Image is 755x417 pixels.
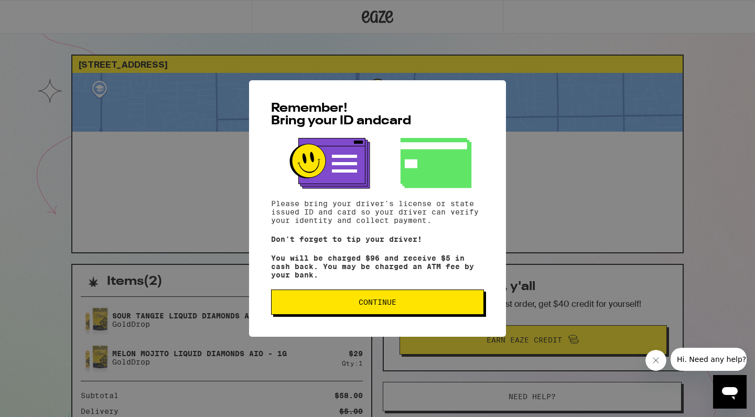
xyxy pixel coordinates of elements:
iframe: Message from company [671,348,747,371]
span: Remember! Bring your ID and card [271,102,411,127]
button: Continue [271,290,484,315]
iframe: Close message [645,350,666,371]
p: Please bring your driver's license or state issued ID and card so your driver can verify your ide... [271,199,484,224]
iframe: Button to launch messaging window [713,375,747,409]
span: Continue [359,298,396,306]
p: You will be charged $96 and receive $5 in cash back. You may be charged an ATM fee by your bank. [271,254,484,279]
p: Don't forget to tip your driver! [271,235,484,243]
